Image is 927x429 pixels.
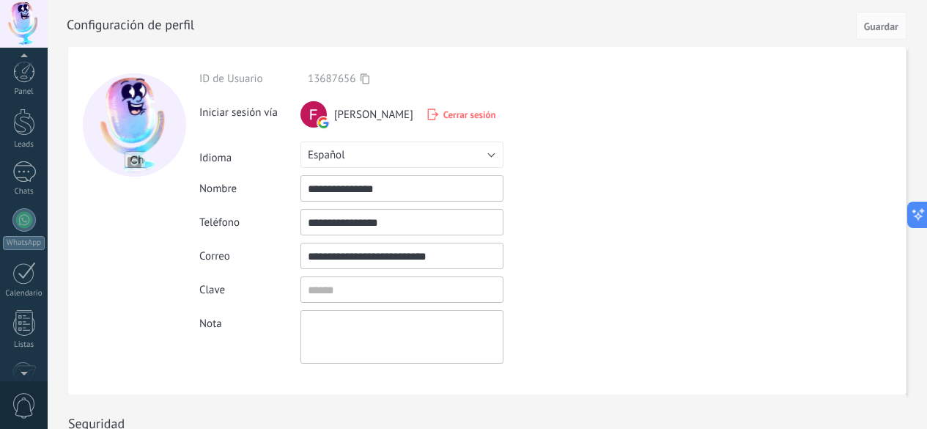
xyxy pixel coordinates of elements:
div: Teléfono [199,216,300,230]
div: Chats [3,187,45,197]
div: Panel [3,87,45,97]
div: Clave [199,283,300,297]
div: Calendario [3,289,45,298]
span: Español [308,148,345,162]
span: Cerrar sesión [443,109,496,121]
div: WhatsApp [3,236,45,250]
div: ID de Usuario [199,72,300,86]
div: Iniciar sesión vía [199,100,300,120]
div: Nota [199,310,300,331]
div: Correo [199,249,300,263]
div: Listas [3,340,45,350]
div: Leads [3,140,45,150]
span: Guardar [864,21,898,32]
span: 13687656 [308,72,355,86]
div: Idioma [199,145,300,165]
span: [PERSON_NAME] [334,108,413,122]
button: Español [300,142,503,168]
div: Nombre [199,182,300,196]
button: Guardar [856,12,906,40]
